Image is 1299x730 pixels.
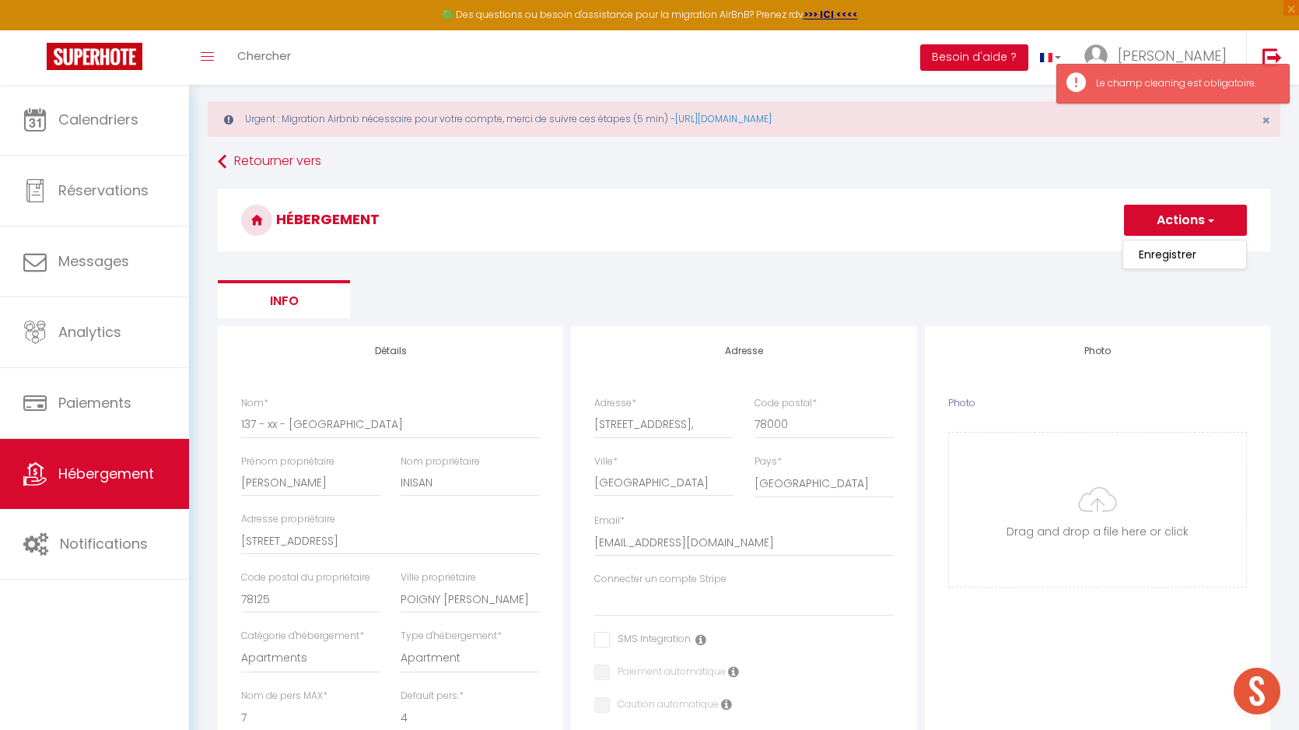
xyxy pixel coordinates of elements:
[594,514,625,528] label: Email
[208,101,1280,137] div: Urgent : Migration Airbnb nécessaire pour votre compte, merci de suivre ces étapes (5 min) -
[226,30,303,85] a: Chercher
[58,464,154,483] span: Hébergement
[948,396,975,411] label: Photo
[1118,46,1227,65] span: [PERSON_NAME]
[594,454,618,469] label: Ville
[58,181,149,200] span: Réservations
[804,8,858,21] a: >>> ICI <<<<
[401,454,480,469] label: Nom propriétaire
[218,148,1270,176] a: Retourner vers
[241,689,327,704] label: Nom de pers MAX
[610,697,719,714] label: Caution automatique
[241,629,364,644] label: Catégorie d'hébergement
[594,572,727,587] label: Connecter un compte Stripe
[241,346,540,356] h4: Détails
[755,454,782,469] label: Pays
[1073,30,1246,85] a: ... [PERSON_NAME]
[594,346,893,356] h4: Adresse
[1124,205,1247,236] button: Actions
[241,396,268,411] label: Nom
[218,189,1270,251] h3: HÉBERGEMENT
[1262,47,1282,67] img: logout
[401,629,502,644] label: Type d'hébergement
[241,512,335,527] label: Adresse propriétaire
[237,47,291,64] span: Chercher
[401,689,464,704] label: Default pers.
[948,346,1247,356] h4: Photo
[58,110,138,129] span: Calendriers
[241,454,334,469] label: Prénom propriétaire
[920,44,1028,71] button: Besoin d'aide ?
[47,43,142,70] img: Super Booking
[218,280,350,318] li: Info
[58,322,121,342] span: Analytics
[58,393,131,412] span: Paiements
[755,396,817,411] label: Code postal
[1262,111,1270,130] span: ×
[675,112,772,125] a: [URL][DOMAIN_NAME]
[594,396,636,411] label: Adresse
[1084,44,1108,68] img: ...
[241,570,370,585] label: Code postal du propriétaire
[610,665,726,682] label: Paiement automatique
[1262,114,1270,128] button: Close
[58,251,129,271] span: Messages
[1139,247,1196,262] input: Enregistrer
[1234,668,1280,714] div: Ouvrir le chat
[401,570,476,585] label: Ville propriétaire
[1096,76,1273,91] div: Le champ cleaning est obligatoire.
[60,534,148,553] span: Notifications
